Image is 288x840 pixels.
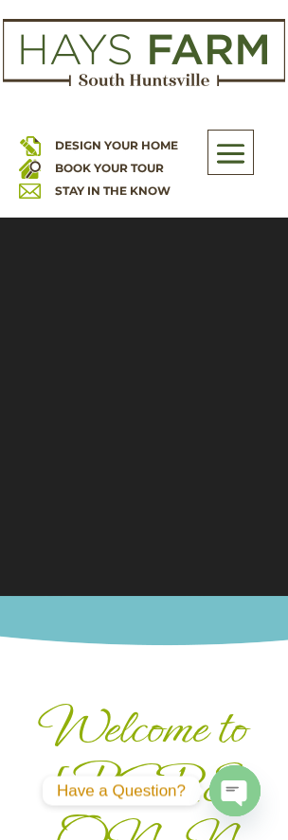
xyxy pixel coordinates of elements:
[19,157,41,179] img: book your home tour
[55,161,164,175] a: BOOK YOUR TOUR
[19,134,41,156] img: design your home
[55,138,178,152] a: DESIGN YOUR HOME
[55,184,171,198] a: STAY IN THE KNOW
